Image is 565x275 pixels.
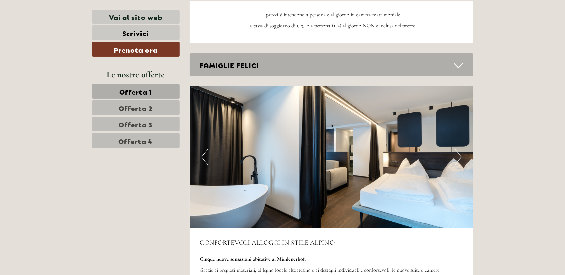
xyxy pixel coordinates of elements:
[263,11,400,18] span: I prezzi si intendono a persona e al giorno in camera matrimoniale
[200,256,306,262] strong: Cinque nuove sensazioni abitative al Mühlenerhof
[92,10,180,24] a: Vai al sito web
[201,149,208,165] button: Previous
[92,68,180,81] div: Le nostre offerte
[247,22,416,29] span: La tassa di soggiorno di € 3,40 a persona (14+) al giorno NON è inclusa nel prezzo
[305,256,306,262] span: .
[119,87,152,96] span: Offerta 1
[190,53,473,76] div: FAMIGLIE FELICI
[5,18,93,38] div: Buon giorno, come possiamo aiutarla?
[92,42,180,57] a: Prenota ora
[224,173,264,188] button: Invia
[200,239,335,247] span: CONFORTEVOLI ALLOGGI IN STILE ALPINO
[119,119,153,129] span: Offerta 3
[10,19,89,25] div: [GEOGRAPHIC_DATA]
[10,32,89,37] small: 14:12
[119,136,153,145] span: Offerta 4
[116,5,147,16] div: venerdì
[92,25,180,40] a: Scrivici
[455,149,462,165] button: Next
[119,103,153,112] span: Offerta 2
